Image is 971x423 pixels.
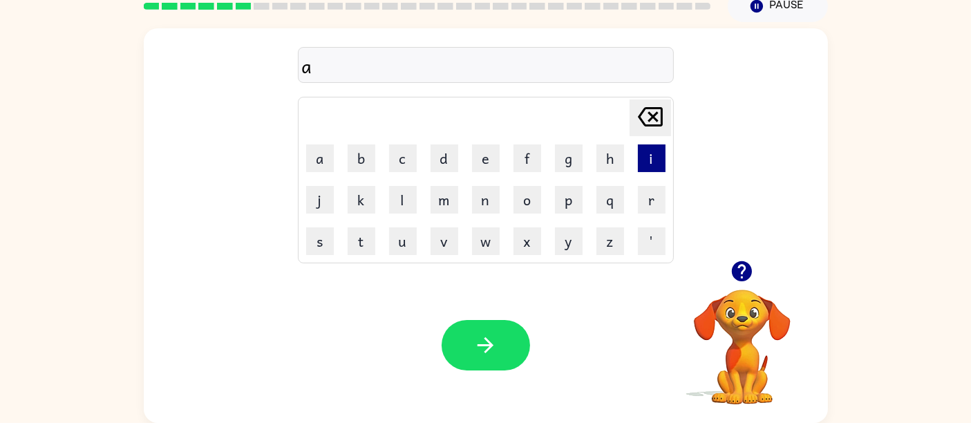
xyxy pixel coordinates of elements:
[555,227,583,255] button: y
[555,186,583,214] button: p
[306,144,334,172] button: a
[472,186,500,214] button: n
[638,144,666,172] button: i
[348,144,375,172] button: b
[348,186,375,214] button: k
[638,186,666,214] button: r
[431,144,458,172] button: d
[431,186,458,214] button: m
[431,227,458,255] button: v
[555,144,583,172] button: g
[306,227,334,255] button: s
[389,144,417,172] button: c
[302,51,670,80] div: a
[513,227,541,255] button: x
[513,186,541,214] button: o
[389,227,417,255] button: u
[513,144,541,172] button: f
[472,144,500,172] button: e
[673,268,811,406] video: Your browser must support playing .mp4 files to use Literably. Please try using another browser.
[638,227,666,255] button: '
[596,227,624,255] button: z
[348,227,375,255] button: t
[389,186,417,214] button: l
[596,186,624,214] button: q
[596,144,624,172] button: h
[472,227,500,255] button: w
[306,186,334,214] button: j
